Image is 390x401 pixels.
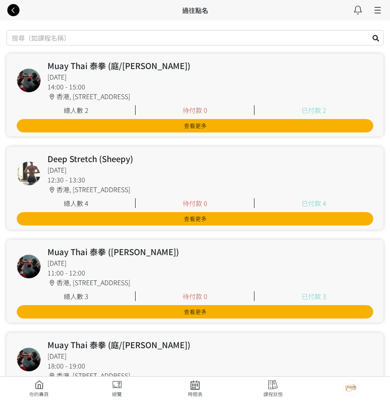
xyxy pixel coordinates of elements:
div: 14:00 - 15:00 [47,82,373,91]
div: 香港, [STREET_ADDRESS] [47,91,373,101]
div: 待付款 0 [136,198,254,208]
a: 查看更多 [17,212,373,225]
div: 已付款 4 [254,198,373,208]
div: [DATE] [47,258,373,268]
div: 香港, [STREET_ADDRESS] [47,371,373,380]
div: Muay Thai 泰拳 ([PERSON_NAME]) [47,246,373,258]
div: [DATE] [47,72,373,82]
div: 已付款 3 [254,291,373,301]
a: 查看更多 [17,119,373,132]
div: Deep Stretch (Sheepy) [47,153,373,165]
div: 12:30 - 13:30 [47,175,373,184]
div: 總人數 2 [17,105,136,115]
div: 待付款 0 [136,105,254,115]
div: 香港, [STREET_ADDRESS] [47,277,373,287]
div: 香港, [STREET_ADDRESS] [47,184,373,194]
div: [DATE] [47,351,373,361]
div: 總人數 4 [17,198,136,208]
div: 待付款 0 [136,291,254,301]
div: [DATE] [47,165,373,175]
a: 查看更多 [17,305,373,319]
div: Muay Thai 泰拳 (庭/[PERSON_NAME]) [47,339,373,351]
div: 18:00 - 19:00 [47,361,373,371]
div: 已付款 2 [254,105,373,115]
div: Muay Thai 泰拳 (庭/[PERSON_NAME]) [47,60,373,72]
div: 總人數 3 [17,291,136,301]
h3: 過往點名 [182,5,208,15]
input: 搜尋（如課程名稱） [6,30,384,46]
div: 11:00 - 12:00 [47,268,373,277]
